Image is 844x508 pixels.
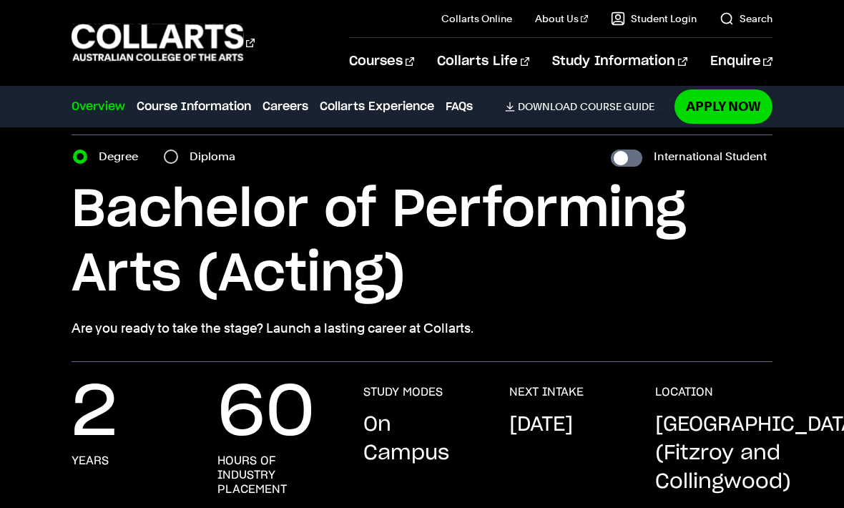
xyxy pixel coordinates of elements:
h3: years [72,454,109,468]
span: Download [518,100,577,113]
h1: Bachelor of Performing Arts (Acting) [72,178,772,307]
a: About Us [535,11,588,26]
label: Degree [99,147,147,167]
label: International Student [654,147,767,167]
a: DownloadCourse Guide [505,100,666,113]
h3: STUDY MODES [363,385,443,399]
a: Collarts Online [441,11,512,26]
a: Collarts Life [437,38,529,85]
label: Diploma [190,147,244,167]
a: Enquire [710,38,772,85]
p: [DATE] [509,411,573,439]
h3: hours of industry placement [217,454,335,497]
p: 60 [217,385,315,442]
a: Study Information [552,38,687,85]
a: Overview [72,98,125,115]
a: Courses [349,38,414,85]
a: Student Login [611,11,697,26]
a: FAQs [446,98,473,115]
a: Careers [262,98,308,115]
h3: NEXT INTAKE [509,385,584,399]
a: Search [720,11,772,26]
p: 2 [72,385,117,442]
p: On Campus [363,411,481,468]
p: Are you ready to take the stage? Launch a lasting career at Collarts. [72,318,772,338]
a: Collarts Experience [320,98,434,115]
h3: LOCATION [655,385,713,399]
a: Apply Now [674,89,772,123]
div: Go to homepage [72,22,255,63]
a: Course Information [137,98,251,115]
